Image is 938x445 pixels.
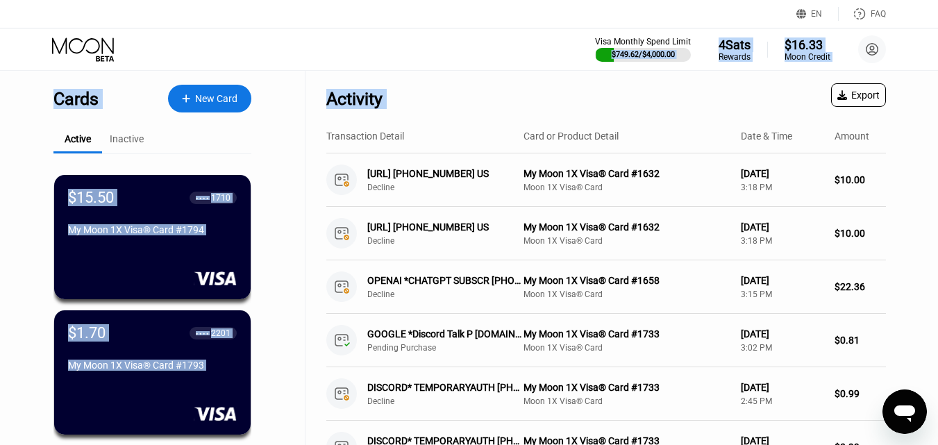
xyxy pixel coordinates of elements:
div: GOOGLE *Discord Talk P [DOMAIN_NAME][URL] [367,328,523,339]
div: Cards [53,89,99,109]
div: 4 Sats [719,37,751,52]
div: Pending Purchase [367,343,535,353]
div: $1.70 [68,324,106,342]
div: Decline [367,289,535,299]
div: Moon 1X Visa® Card [524,289,730,299]
div: DISCORD* TEMPORARYAUTH [PHONE_NUMBER] USDeclineMy Moon 1X Visa® Card #1733Moon 1X Visa® Card[DATE... [326,367,886,421]
div: 3:18 PM [741,183,823,192]
div: $0.81 [835,335,886,346]
div: 1710 [211,193,231,203]
div: Visa Monthly Spend Limit$749.62/$4,000.00 [595,37,691,62]
iframe: Button to launch messaging window, conversation in progress [882,389,927,434]
div: [DATE] [741,382,823,393]
div: ● ● ● ● [196,196,209,200]
div: My Moon 1X Visa® Card #1794 [68,224,237,235]
div: [URL] [PHONE_NUMBER] USDeclineMy Moon 1X Visa® Card #1632Moon 1X Visa® Card[DATE]3:18 PM$10.00 [326,153,886,207]
div: FAQ [839,7,886,21]
div: Moon 1X Visa® Card [524,236,730,246]
div: Inactive [110,133,144,144]
div: Export [831,83,886,107]
div: $10.00 [835,228,886,239]
div: DISCORD* TEMPORARYAUTH [PHONE_NUMBER] US [367,382,523,393]
div: $10.00 [835,174,886,185]
div: [DATE] [741,221,823,233]
div: [DATE] [741,328,823,339]
div: $1.70● ● ● ●2201My Moon 1X Visa® Card #1793 [54,310,251,435]
div: [DATE] [741,275,823,286]
div: My Moon 1X Visa® Card #1658 [524,275,730,286]
div: Visa Monthly Spend Limit [595,37,691,47]
div: Moon Credit [785,52,830,62]
div: My Moon 1X Visa® Card #1793 [68,360,237,371]
div: Transaction Detail [326,131,404,142]
div: $15.50● ● ● ●1710My Moon 1X Visa® Card #1794 [54,175,251,299]
div: Rewards [719,52,751,62]
div: 3:15 PM [741,289,823,299]
div: GOOGLE *Discord Talk P [DOMAIN_NAME][URL]Pending PurchaseMy Moon 1X Visa® Card #1733Moon 1X Visa®... [326,314,886,367]
div: $16.33 [785,37,830,52]
div: Moon 1X Visa® Card [524,343,730,353]
div: My Moon 1X Visa® Card #1632 [524,221,730,233]
div: $16.33Moon Credit [785,37,830,62]
div: 3:02 PM [741,343,823,353]
div: OPENAI *CHATGPT SUBSCR [PHONE_NUMBER] IEDeclineMy Moon 1X Visa® Card #1658Moon 1X Visa® Card[DATE... [326,260,886,314]
div: 2201 [211,328,231,338]
div: $0.99 [835,388,886,399]
div: New Card [168,85,251,112]
div: Active [65,133,91,144]
div: Moon 1X Visa® Card [524,396,730,406]
div: Date & Time [741,131,792,142]
div: Moon 1X Visa® Card [524,183,730,192]
div: $22.36 [835,281,886,292]
div: Export [837,90,880,101]
div: My Moon 1X Visa® Card #1733 [524,382,730,393]
div: EN [811,9,822,19]
div: EN [796,7,839,21]
div: [URL] [PHONE_NUMBER] USDeclineMy Moon 1X Visa® Card #1632Moon 1X Visa® Card[DATE]3:18 PM$10.00 [326,207,886,260]
div: [URL] [PHONE_NUMBER] US [367,221,523,233]
div: [DATE] [741,168,823,179]
div: My Moon 1X Visa® Card #1733 [524,328,730,339]
div: Activity [326,89,383,109]
div: Decline [367,183,535,192]
div: 2:45 PM [741,396,823,406]
div: My Moon 1X Visa® Card #1632 [524,168,730,179]
div: FAQ [871,9,886,19]
div: 3:18 PM [741,236,823,246]
div: $15.50 [68,189,114,206]
div: Decline [367,396,535,406]
div: New Card [195,93,237,105]
div: Amount [835,131,869,142]
div: Decline [367,236,535,246]
div: Card or Product Detail [524,131,619,142]
div: OPENAI *CHATGPT SUBSCR [PHONE_NUMBER] IE [367,275,523,286]
div: ● ● ● ● [196,331,209,335]
div: [URL] [PHONE_NUMBER] US [367,168,523,179]
div: 4SatsRewards [719,37,751,62]
div: $749.62 / $4,000.00 [612,50,675,59]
